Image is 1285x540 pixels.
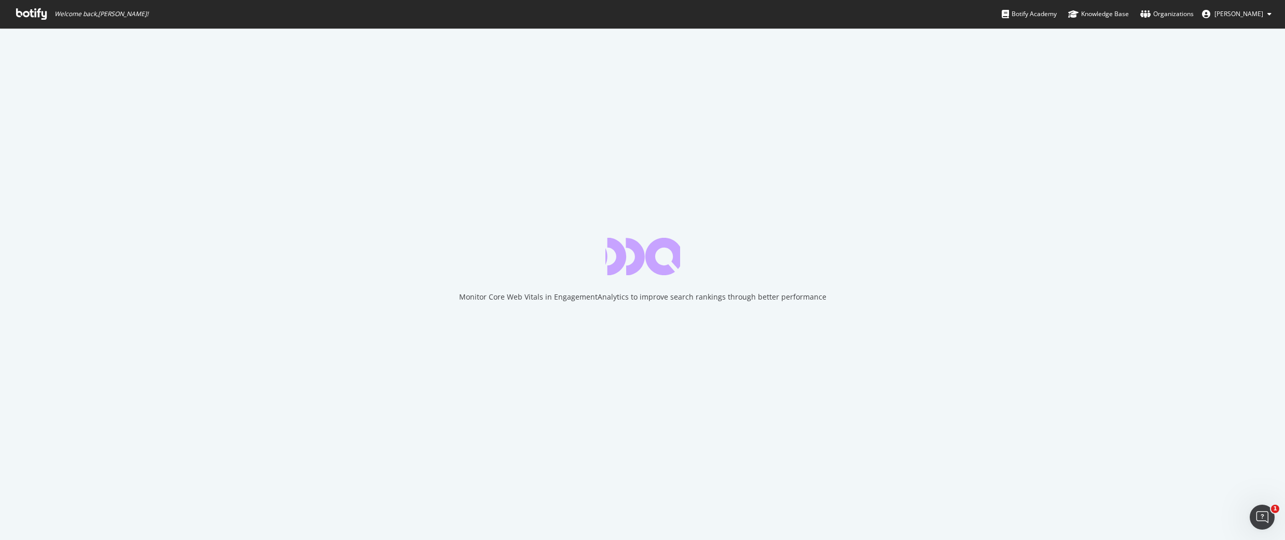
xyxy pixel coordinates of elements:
button: [PERSON_NAME] [1194,6,1280,22]
div: Organizations [1140,9,1194,19]
iframe: Intercom live chat [1250,505,1275,530]
div: Knowledge Base [1068,9,1129,19]
span: 1 [1271,505,1279,513]
div: Botify Academy [1002,9,1057,19]
span: Welcome back, [PERSON_NAME] ! [54,10,148,18]
span: Jean Leconte [1214,9,1263,18]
